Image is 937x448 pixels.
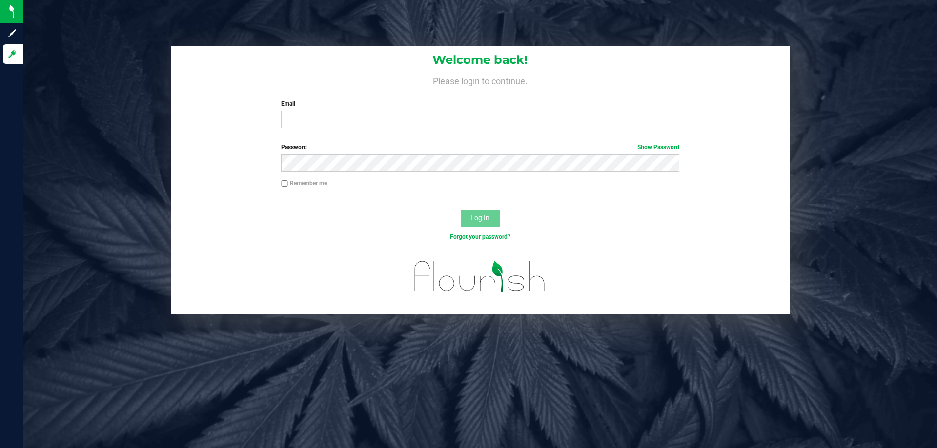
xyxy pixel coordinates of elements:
[171,54,790,66] h1: Welcome back!
[403,252,557,301] img: flourish_logo.svg
[171,74,790,86] h4: Please login to continue.
[470,214,489,222] span: Log In
[281,99,679,108] label: Email
[281,144,307,151] span: Password
[7,28,17,38] inline-svg: Sign up
[637,144,679,151] a: Show Password
[7,49,17,59] inline-svg: Log in
[281,180,288,187] input: Remember me
[450,234,510,240] a: Forgot your password?
[281,179,327,188] label: Remember me
[461,210,500,227] button: Log In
